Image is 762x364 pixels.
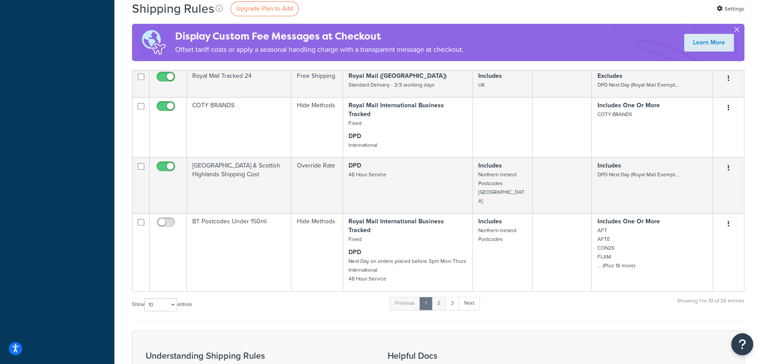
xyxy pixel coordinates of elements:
[445,297,459,310] a: 3
[236,4,293,13] span: Upgrade Plan to Add
[348,71,447,80] strong: Royal Mail ([GEOGRAPHIC_DATA])
[187,97,291,157] td: COTY BRANDS
[348,81,435,89] small: Standard Delivery - 2/3 working days
[291,213,343,291] td: Hide Methods
[677,296,744,315] div: Showing 1 to 10 of 26 entries
[717,3,744,15] a: Settings
[419,297,432,310] a: 1
[175,29,464,44] h4: Display Custom Fee Messages at Checkout
[478,161,502,170] strong: Includes
[175,44,464,56] p: Offset tariff costs or apply a seasonal handling charge with a transparent message at checkout.
[478,217,502,226] strong: Includes
[731,333,753,355] button: Open Resource Center
[684,34,734,51] a: Learn More
[458,297,480,310] a: Next
[348,171,386,178] small: 48 Hour Service
[187,213,291,291] td: BT Postcodes Under 150ml
[132,24,175,61] img: duties-banner-06bc72dcb5fe05cb3f9472aba00be2ae8eb53ab6f0d8bb03d382ba314ac3c341.png
[291,157,343,213] td: Override Rate
[348,131,361,141] strong: DPD
[478,81,485,89] small: UK
[348,141,377,149] small: International
[597,101,659,110] strong: Includes One Or More
[146,351,366,360] h3: Understanding Shipping Rules
[597,81,678,89] small: DPD Next Day (Royal Mail Exempt...
[348,161,361,170] strong: DPD
[597,71,622,80] strong: Excludes
[132,298,192,311] label: Show entries
[291,68,343,97] td: Free Shipping
[432,297,446,310] a: 2
[348,235,362,243] small: Fixed
[348,119,362,127] small: Fixed
[597,110,632,118] small: COTY BRANDS
[597,226,635,269] small: AFT AFTE CON26 FLAM ... (Plus 18 more)
[597,217,659,226] strong: Includes One Or More
[597,171,678,178] small: DPD Next Day (Royal Mail Exempt...
[348,101,444,119] strong: Royal Mail International Business Tracked
[478,71,502,80] strong: Includes
[348,257,466,283] small: Next Day on orders placed before 3pm Mon-Thurs International 48 Hour Service
[389,297,420,310] a: Previous
[231,1,299,16] a: Upgrade Plan to Add
[388,351,532,360] h3: Helpful Docs
[348,248,361,257] strong: DPD
[187,68,291,97] td: Royal Mail Tracked 24
[144,298,177,311] select: Showentries
[187,157,291,213] td: [GEOGRAPHIC_DATA] & Scottish Highlands Shipping Cost
[478,226,517,243] small: Northern Ireland Postcodes
[348,217,444,235] strong: Royal Mail International Business Tracked
[478,171,524,205] small: Northern Ireland Postcodes [GEOGRAPHIC_DATA]
[597,161,621,170] strong: Includes
[291,97,343,157] td: Hide Methods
